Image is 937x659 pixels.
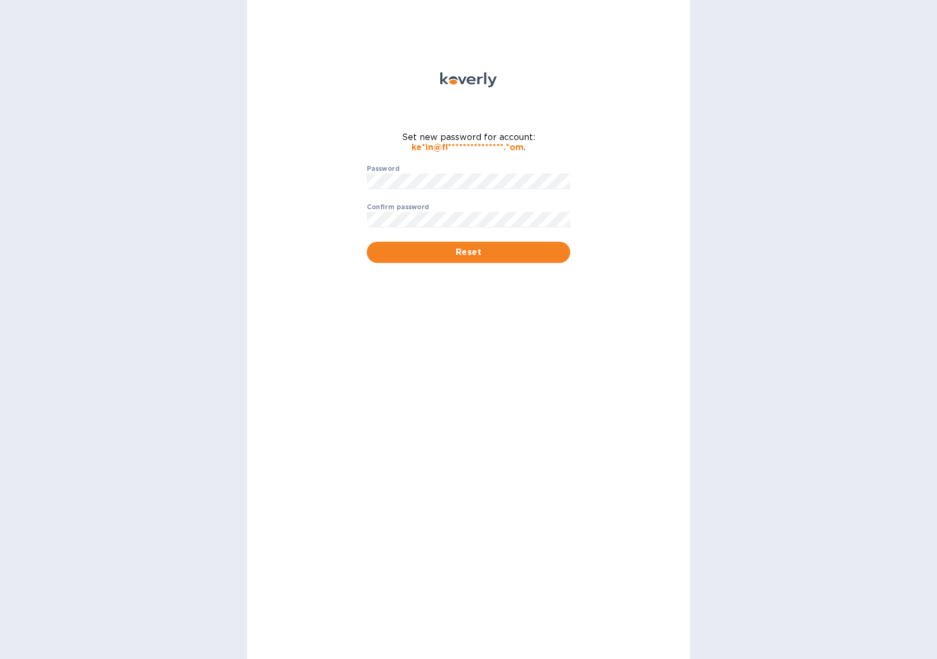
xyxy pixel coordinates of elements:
[367,204,429,210] label: Confirm password
[440,72,497,87] img: Koverly
[367,242,570,263] button: Reset
[375,246,562,259] span: Reset
[367,132,570,152] span: Set new password for account: .
[367,166,399,172] label: Password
